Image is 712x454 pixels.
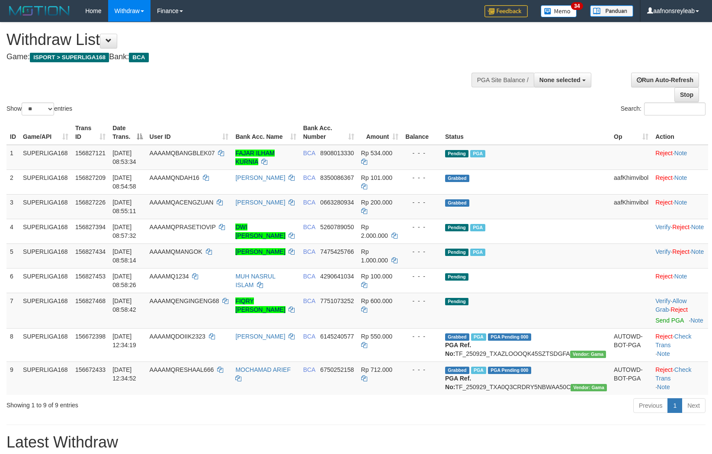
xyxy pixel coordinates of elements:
span: PGA Pending [488,333,531,341]
a: Note [691,224,704,230]
span: None selected [539,77,581,83]
td: SUPERLIGA168 [19,169,72,194]
div: - - - [405,332,438,341]
h4: Game: Bank: [6,53,466,61]
a: Note [674,150,687,157]
th: Game/API: activate to sort column ascending [19,120,72,145]
span: Copy 4290641034 to clipboard [320,273,354,280]
span: [DATE] 08:53:34 [112,150,136,165]
span: BCA [303,273,315,280]
td: · [652,145,708,170]
input: Search: [644,102,706,115]
a: Stop [674,87,699,102]
span: Rp 534.000 [361,150,392,157]
button: None selected [534,73,591,87]
a: [PERSON_NAME] [235,333,285,340]
a: FAJAR ILHAM KURNIA [235,150,274,165]
span: BCA [129,53,148,62]
span: Copy 8350086367 to clipboard [320,174,354,181]
span: 156827226 [75,199,106,206]
td: 1 [6,145,19,170]
a: Note [657,350,670,357]
td: 6 [6,268,19,293]
th: Status [442,120,610,145]
span: BCA [303,199,315,206]
span: Copy 8908013330 to clipboard [320,150,354,157]
span: Grabbed [445,175,469,182]
span: Copy 7475425766 to clipboard [320,248,354,255]
th: Action [652,120,708,145]
a: Verify [655,297,670,304]
td: SUPERLIGA168 [19,361,72,395]
td: TF_250929_TXAZLOOOQK45SZTSDGFA [442,328,610,361]
td: · [652,169,708,194]
td: 8 [6,328,19,361]
a: Next [682,398,706,413]
span: Marked by aafnonsreyleab [470,224,485,231]
a: Note [691,248,704,255]
td: · [652,268,708,293]
td: · [652,194,708,219]
span: Copy 5260789050 to clipboard [320,224,354,230]
img: MOTION_logo.png [6,4,72,17]
span: PGA Pending [488,367,531,374]
th: Balance [402,120,442,145]
span: [DATE] 08:58:42 [112,297,136,313]
span: AAAAMQRESHAAL666 [150,366,214,373]
b: PGA Ref. No: [445,342,471,357]
div: - - - [405,223,438,231]
th: Trans ID: activate to sort column ascending [72,120,109,145]
td: · · [652,328,708,361]
td: 4 [6,219,19,243]
a: Note [674,199,687,206]
a: MUH NASRUL ISLAM [235,273,275,288]
span: BCA [303,224,315,230]
span: 156672398 [75,333,106,340]
span: Rp 1.000.000 [361,248,388,264]
td: AUTOWD-BOT-PGA [610,328,652,361]
span: Pending [445,273,468,281]
span: Vendor URL: https://trx31.1velocity.biz [570,351,606,358]
td: SUPERLIGA168 [19,243,72,268]
td: aafKhimvibol [610,194,652,219]
select: Showentries [22,102,54,115]
span: BCA [303,366,315,373]
img: Button%20Memo.svg [541,5,577,17]
span: 156827434 [75,248,106,255]
a: Run Auto-Refresh [631,73,699,87]
a: Reject [655,333,673,340]
h1: Latest Withdraw [6,434,706,451]
th: ID [6,120,19,145]
span: AAAAMQPRASETIOVIP [150,224,216,230]
td: 9 [6,361,19,395]
span: Pending [445,249,468,256]
span: [DATE] 08:54:58 [112,174,136,190]
a: Reject [672,248,690,255]
div: - - - [405,173,438,182]
span: Vendor URL: https://trx31.1velocity.biz [571,384,607,391]
div: PGA Site Balance / [471,73,534,87]
th: Bank Acc. Number: activate to sort column ascending [300,120,358,145]
div: - - - [405,198,438,207]
div: - - - [405,149,438,157]
span: Rp 712.000 [361,366,392,373]
span: Marked by aafnonsreyleab [470,150,485,157]
td: 2 [6,169,19,194]
a: FIQRY [PERSON_NAME] [235,297,285,313]
a: Previous [633,398,668,413]
th: Date Trans.: activate to sort column descending [109,120,146,145]
td: · · [652,243,708,268]
td: SUPERLIGA168 [19,293,72,328]
span: Marked by aafnonsreyleab [470,249,485,256]
span: Copy 7751073252 to clipboard [320,297,354,304]
span: AAAAMQ1234 [150,273,189,280]
span: BCA [303,333,315,340]
th: User ID: activate to sort column ascending [146,120,232,145]
span: AAAAMQACENGZUAN [150,199,214,206]
span: [DATE] 08:57:32 [112,224,136,239]
span: [DATE] 08:58:14 [112,248,136,264]
span: Rp 550.000 [361,333,392,340]
a: 1 [667,398,682,413]
td: SUPERLIGA168 [19,145,72,170]
th: Amount: activate to sort column ascending [358,120,402,145]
